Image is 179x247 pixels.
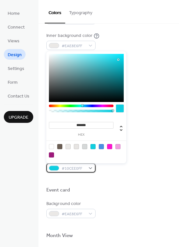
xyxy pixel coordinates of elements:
div: Event card [46,187,70,194]
a: Design [4,49,26,60]
div: rgb(255, 255, 255) [49,144,54,149]
div: rgb(158, 25, 123) [49,152,54,158]
div: rgb(234, 232, 230) [66,144,71,149]
button: Upgrade [4,111,33,123]
div: Background color [46,200,94,207]
div: rgb(16, 206, 224) [90,144,96,149]
a: Views [4,35,23,46]
div: rgb(230, 228, 226) [74,144,79,149]
a: Contact Us [4,90,33,101]
span: #EAE8E6FF [62,43,85,49]
a: Form [4,77,21,87]
span: Views [8,38,19,45]
a: Home [4,8,24,18]
div: rgb(74, 144, 226) [99,144,104,149]
div: Inner background color [46,32,92,39]
span: Settings [8,65,24,72]
div: rgb(213, 216, 216) [82,144,87,149]
span: Connect [8,24,25,31]
div: rgb(254, 19, 208) [107,144,112,149]
div: rgb(106, 93, 83) [57,144,62,149]
span: Home [8,10,20,17]
span: #9E197BFF [62,17,85,24]
span: Contact Us [8,93,29,100]
label: hex [49,133,113,137]
span: #10CEE0FF [62,165,85,172]
span: Design [8,52,22,58]
span: Form [8,79,18,86]
span: #EAE8E6FF [62,211,85,217]
a: Settings [4,63,28,73]
div: rgb(240, 158, 223) [115,144,121,149]
span: Upgrade [9,114,28,121]
div: Month View [46,233,73,239]
a: Connect [4,21,28,32]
